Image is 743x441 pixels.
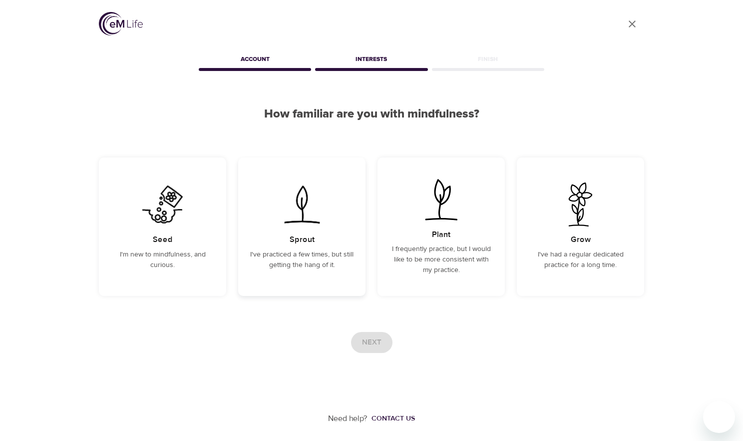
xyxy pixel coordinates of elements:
img: I've practiced a few times, but still getting the hang of it. [277,182,327,226]
h5: Grow [571,234,591,245]
h5: Sprout [290,234,315,245]
img: I frequently practice, but I would like to be more consistent with my practice. [416,177,466,221]
p: I've had a regular dedicated practice for a long time. [529,249,632,270]
a: close [620,12,644,36]
img: I'm new to mindfulness, and curious. [137,182,188,226]
p: I've practiced a few times, but still getting the hang of it. [250,249,354,270]
iframe: Button to launch messaging window [703,401,735,433]
div: I'm new to mindfulness, and curious.SeedI'm new to mindfulness, and curious. [99,157,226,296]
div: I've had a regular dedicated practice for a long time.GrowI've had a regular dedicated practice f... [517,157,644,296]
p: I frequently practice, but I would like to be more consistent with my practice. [389,244,493,275]
p: I'm new to mindfulness, and curious. [111,249,214,270]
p: Need help? [328,413,368,424]
h5: Plant [432,229,450,240]
img: logo [99,12,143,35]
h5: Seed [153,234,173,245]
div: I frequently practice, but I would like to be more consistent with my practice.PlantI frequently ... [377,157,505,296]
div: Contact us [371,413,415,423]
img: I've had a regular dedicated practice for a long time. [555,182,606,226]
h2: How familiar are you with mindfulness? [99,107,644,121]
div: I've practiced a few times, but still getting the hang of it.SproutI've practiced a few times, bu... [238,157,366,296]
a: Contact us [368,413,415,423]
